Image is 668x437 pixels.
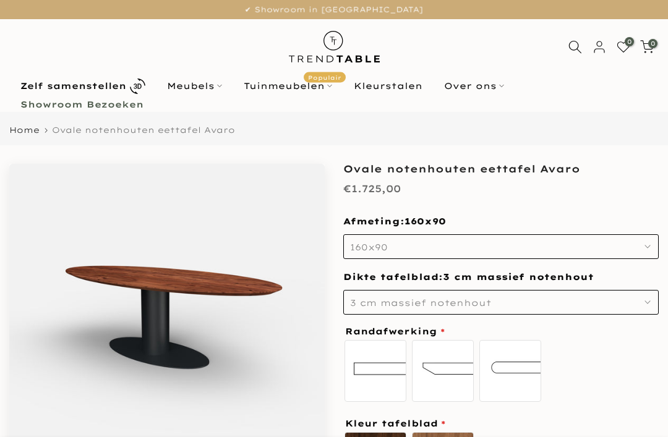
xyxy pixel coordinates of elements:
button: 160x90 [343,234,659,259]
b: Showroom Bezoeken [20,100,143,109]
span: 3 cm massief notenhout [350,297,491,308]
span: Afmeting: [343,216,446,227]
h1: Ovale notenhouten eettafel Avaro [343,164,659,174]
span: Populair [304,72,346,83]
span: Ovale notenhouten eettafel Avaro [52,125,235,135]
a: Zelf samenstellen [9,75,156,97]
span: Dikte tafelblad: [343,271,594,282]
span: 0 [625,37,634,46]
a: Home [9,126,40,134]
a: Showroom Bezoeken [9,97,154,112]
a: Over ons [433,78,515,93]
a: Kleurstalen [343,78,433,93]
span: 160x90 [350,242,388,253]
b: Zelf samenstellen [20,82,126,90]
a: 0 [640,40,654,54]
span: Randafwerking [345,327,445,336]
span: 3 cm massief notenhout [443,271,594,284]
a: 0 [617,40,630,54]
a: Meubels [156,78,233,93]
span: Kleur tafelblad [345,419,445,428]
img: trend-table [280,19,388,74]
span: 160x90 [405,216,446,228]
div: €1.725,00 [343,180,401,198]
p: ✔ Showroom in [GEOGRAPHIC_DATA] [15,3,653,17]
a: TuinmeubelenPopulair [233,78,343,93]
button: 3 cm massief notenhout [343,290,659,315]
span: 0 [648,39,657,48]
iframe: toggle-frame [1,374,63,436]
